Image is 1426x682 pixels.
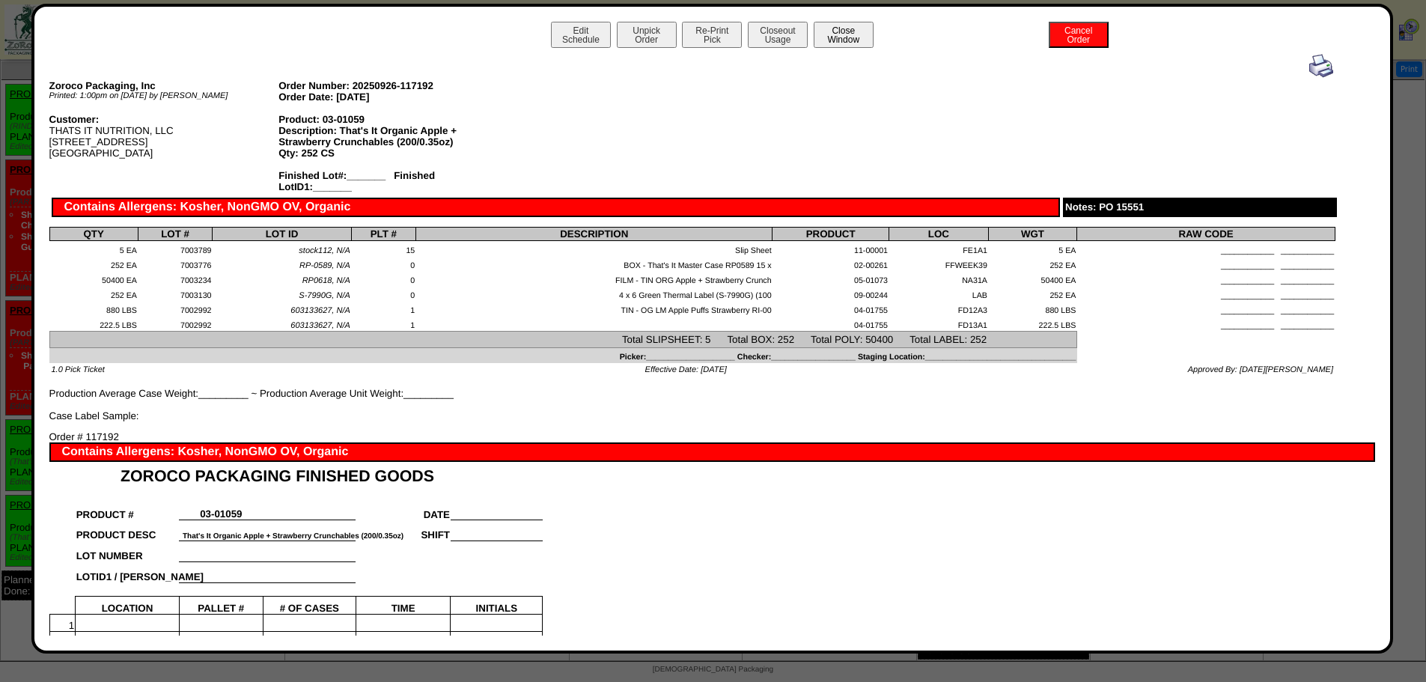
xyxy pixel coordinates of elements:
[748,22,808,48] button: CloseoutUsage
[52,198,1061,217] div: Contains Allergens: Kosher, NonGMO OV, Organic
[49,80,279,91] div: Zoroco Packaging, Inc
[138,301,213,316] td: 7002992
[299,261,350,270] span: RP-0589, N/A
[278,147,508,159] div: Qty: 252 CS
[416,301,773,316] td: TIN - OG LM Apple Puffs Strawberry RI-00
[889,241,988,256] td: FE1A1
[1077,228,1335,241] th: RAW CODE
[213,228,351,241] th: LOT ID
[416,286,773,301] td: 4 x 6 Green Thermal Label (S-7990G) (100
[49,442,1376,462] div: Contains Allergens: Kosher, NonGMO OV, Organic
[49,114,279,125] div: Customer:
[988,241,1076,256] td: 5 EA
[351,256,415,271] td: 0
[302,276,350,285] span: RP0618, N/A
[988,256,1076,271] td: 252 EA
[356,596,451,615] td: TIME
[299,291,350,300] span: S-7990G, N/A
[49,615,76,632] td: 1
[1077,301,1335,316] td: ____________ ____________
[416,256,773,271] td: BOX - That's It Master Case RP0589 15 x
[1063,198,1337,217] div: Notes: PO 15551
[356,499,451,520] td: DATE
[278,80,508,91] div: Order Number: 20250926-117192
[889,256,988,271] td: FFWEEK39
[889,271,988,286] td: NA31A
[351,271,415,286] td: 0
[1077,241,1335,256] td: ____________ ____________
[988,316,1076,331] td: 222.5 LBS
[551,22,611,48] button: EditSchedule
[49,332,1077,347] td: Total SLIPSHEET: 5 Total BOX: 252 Total POLY: 50400 Total LABEL: 252
[49,91,279,100] div: Printed: 1:00pm on [DATE] by [PERSON_NAME]
[416,241,773,256] td: Slip Sheet
[138,241,213,256] td: 7003789
[278,125,508,147] div: Description: That's It Organic Apple + Strawberry Crunchables (200/0.35oz)
[351,241,415,256] td: 15
[49,632,76,649] td: 2
[278,114,508,125] div: Product: 03-01059
[299,246,350,255] span: stock112, N/A
[814,22,874,48] button: CloseWindow
[773,241,889,256] td: 11-00001
[49,241,138,256] td: 5 EA
[76,541,180,561] td: LOT NUMBER
[76,462,543,486] td: ZOROCO PACKAGING FINISHED GOODS
[49,316,138,331] td: 222.5 LBS
[76,520,180,541] td: PRODUCT DESC
[773,256,889,271] td: 02-00261
[988,286,1076,301] td: 252 EA
[1077,316,1335,331] td: ____________ ____________
[645,365,727,374] span: Effective Date: [DATE]
[49,114,279,159] div: THATS IT NUTRITION, LLC [STREET_ADDRESS] [GEOGRAPHIC_DATA]
[356,520,451,541] td: SHIFT
[451,596,543,615] td: INITIALS
[773,286,889,301] td: 09-00244
[773,228,889,241] th: PRODUCT
[138,271,213,286] td: 7003234
[49,301,138,316] td: 880 LBS
[351,286,415,301] td: 0
[1049,22,1109,48] button: CancelOrder
[1077,286,1335,301] td: ____________ ____________
[76,499,180,520] td: PRODUCT #
[351,228,415,241] th: PLT #
[889,286,988,301] td: LAB
[76,561,180,582] td: LOTID1 / [PERSON_NAME]
[773,301,889,316] td: 04-01755
[183,532,403,541] font: That's It Organic Apple + Strawberry Crunchables (200/0.35oz)
[138,256,213,271] td: 7003776
[351,316,415,331] td: 1
[49,347,1077,362] td: Picker:____________________ Checker:___________________ Staging Location:________________________...
[290,306,350,315] span: 603133627, N/A
[1077,271,1335,286] td: ____________ ____________
[1077,256,1335,271] td: ____________ ____________
[49,271,138,286] td: 50400 EA
[1309,54,1333,78] img: print.gif
[773,271,889,286] td: 05-01073
[416,271,773,286] td: FILM - TIN ORG Apple + Strawberry Crunch
[49,286,138,301] td: 252 EA
[290,321,350,330] span: 603133627, N/A
[1188,365,1333,374] span: Approved By: [DATE][PERSON_NAME]
[49,54,1335,421] div: Production Average Case Weight:_________ ~ Production Average Unit Weight:_________ Case Label Sa...
[52,365,105,374] span: 1.0 Pick Ticket
[351,301,415,316] td: 1
[889,301,988,316] td: FD12A3
[76,596,180,615] td: LOCATION
[889,316,988,331] td: FD13A1
[682,22,742,48] button: Re-PrintPick
[812,34,875,45] a: CloseWindow
[49,228,138,241] th: QTY
[263,596,356,615] td: # OF CASES
[988,301,1076,316] td: 880 LBS
[179,596,263,615] td: PALLET #
[49,256,138,271] td: 252 EA
[179,499,263,520] td: 03-01059
[773,316,889,331] td: 04-01755
[988,228,1076,241] th: WGT
[278,91,508,103] div: Order Date: [DATE]
[889,228,988,241] th: LOC
[416,228,773,241] th: DESCRIPTION
[138,228,213,241] th: LOT #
